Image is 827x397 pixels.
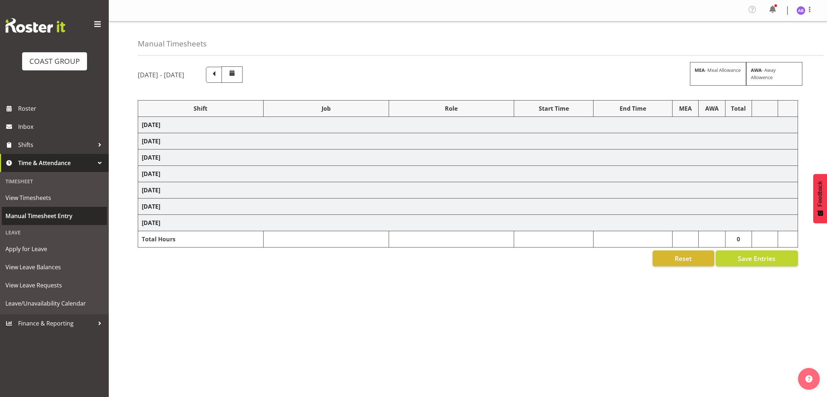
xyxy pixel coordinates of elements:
span: Save Entries [738,254,776,263]
span: Time & Attendance [18,157,94,168]
div: Role [393,104,510,113]
div: Shift [142,104,260,113]
div: AWA [702,104,721,113]
span: Leave/Unavailability Calendar [5,298,103,309]
a: Leave/Unavailability Calendar [2,294,107,312]
td: [DATE] [138,215,798,231]
a: Apply for Leave [2,240,107,258]
div: COAST GROUP [29,56,80,67]
strong: AWA [751,67,762,73]
span: Inbox [18,121,105,132]
span: View Leave Balances [5,262,103,273]
td: Total Hours [138,231,264,247]
td: [DATE] [138,166,798,182]
strong: MEA [695,67,705,73]
a: View Timesheets [2,189,107,207]
span: Reset [675,254,692,263]
button: Feedback - Show survey [813,174,827,223]
span: View Timesheets [5,192,103,203]
span: View Leave Requests [5,280,103,291]
h4: Manual Timesheets [138,40,207,48]
span: Apply for Leave [5,243,103,254]
h5: [DATE] - [DATE] [138,71,184,79]
span: Manual Timesheet Entry [5,210,103,221]
button: Reset [653,250,714,266]
td: [DATE] [138,133,798,150]
span: Finance & Reporting [18,318,94,329]
button: Save Entries [716,250,798,266]
td: [DATE] [138,150,798,166]
div: End Time [597,104,669,113]
span: Roster [18,103,105,114]
div: Timesheet [2,174,107,189]
div: Start Time [518,104,589,113]
div: - Away Allowence [746,62,802,85]
div: Total [729,104,748,113]
a: View Leave Balances [2,258,107,276]
div: - Meal Allowance [690,62,746,85]
div: Job [267,104,385,113]
td: [DATE] [138,182,798,198]
td: [DATE] [138,198,798,215]
div: MEA [676,104,695,113]
span: Feedback [817,181,823,206]
img: Rosterit website logo [5,18,65,33]
span: Shifts [18,139,94,150]
img: help-xxl-2.png [805,375,812,382]
a: View Leave Requests [2,276,107,294]
td: [DATE] [138,117,798,133]
img: amy-buchanan3142.jpg [797,6,805,15]
div: Leave [2,225,107,240]
td: 0 [725,231,752,247]
a: Manual Timesheet Entry [2,207,107,225]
